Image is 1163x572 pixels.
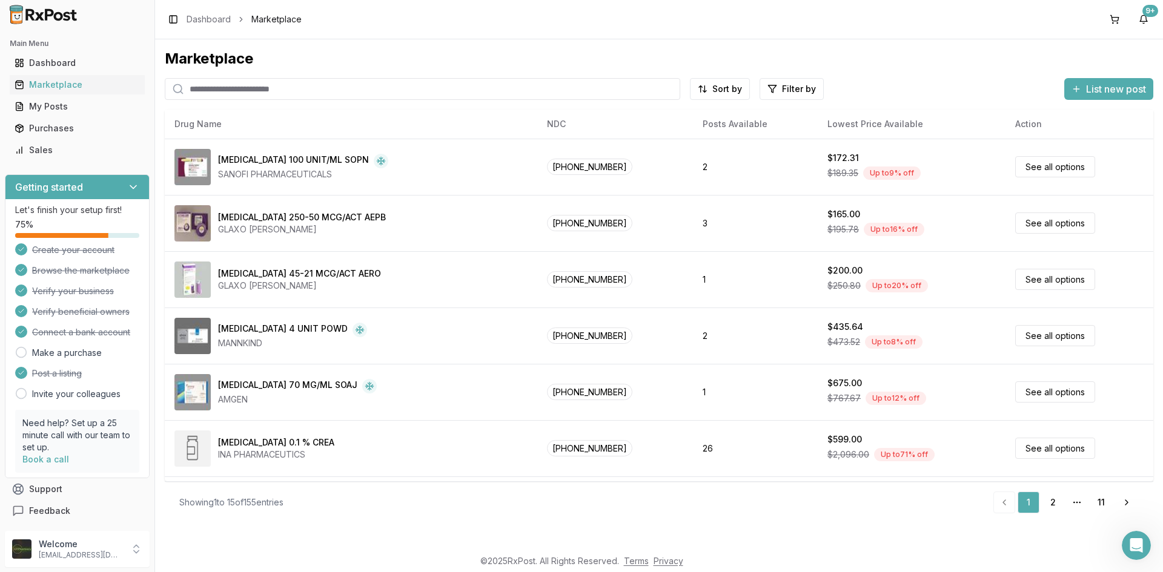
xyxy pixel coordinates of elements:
[187,13,231,25] a: Dashboard
[827,449,869,461] span: $2,096.00
[5,5,82,24] img: RxPost Logo
[693,251,818,307] td: 1
[218,268,381,280] div: [MEDICAL_DATA] 45-21 MCG/ACT AERO
[865,335,923,349] div: Up to 8 % off
[866,392,926,405] div: Up to 12 % off
[1134,10,1153,29] button: 9+
[251,13,302,25] span: Marketplace
[1015,325,1095,346] a: See all options
[218,393,377,406] div: AMGEN
[165,49,1153,68] div: Marketplace
[174,318,211,354] img: Afrezza 4 UNIT POWD
[165,110,537,139] th: Drug Name
[547,327,632,344] span: [PHONE_NUMBER]
[827,433,862,445] div: $599.00
[827,152,859,164] div: $172.31
[22,454,69,464] a: Book a call
[15,100,140,113] div: My Posts
[827,280,861,292] span: $250.80
[827,336,860,348] span: $473.52
[1142,5,1158,17] div: 9+
[218,223,386,235] div: GLAXO [PERSON_NAME]
[32,326,130,338] span: Connect a bank account
[1015,438,1095,459] a: See all options
[179,496,283,508] div: Showing 1 to 15 of 155 entries
[5,53,150,73] button: Dashboard
[1015,269,1095,290] a: See all options
[39,550,123,560] p: [EMAIL_ADDRESS][DOMAIN_NAME]
[32,347,102,359] a: Make a purchase
[10,39,145,48] h2: Main Menu
[10,96,145,117] a: My Posts
[15,57,140,69] div: Dashboard
[693,307,818,364] td: 2
[624,556,649,566] a: Terms
[218,168,388,180] div: SANOFI PHARMACEUTICALS
[32,244,114,256] span: Create your account
[174,261,211,298] img: Advair HFA 45-21 MCG/ACT AERO
[5,478,150,500] button: Support
[690,78,750,100] button: Sort by
[32,285,114,297] span: Verify your business
[12,539,31,559] img: User avatar
[5,97,150,116] button: My Posts
[712,83,742,95] span: Sort by
[693,420,818,476] td: 26
[1015,212,1095,234] a: See all options
[818,110,1006,139] th: Lowest Price Available
[32,306,130,318] span: Verify beneficial owners
[1086,82,1146,96] span: List new post
[1006,110,1153,139] th: Action
[218,211,386,223] div: [MEDICAL_DATA] 250-50 MCG/ACT AEPB
[5,140,150,160] button: Sales
[547,271,632,288] span: [PHONE_NUMBER]
[32,388,121,400] a: Invite your colleagues
[693,364,818,420] td: 1
[10,139,145,161] a: Sales
[874,448,935,461] div: Up to 71 % off
[5,119,150,138] button: Purchases
[15,144,140,156] div: Sales
[654,556,683,566] a: Privacy
[10,74,145,96] a: Marketplace
[15,204,139,216] p: Let's finish your setup first!
[218,337,367,349] div: MANNKIND
[827,167,858,179] span: $189.35
[537,110,693,139] th: NDC
[15,79,140,91] div: Marketplace
[32,367,82,380] span: Post a listing
[1090,491,1112,513] a: 11
[29,505,70,517] span: Feedback
[864,223,924,236] div: Up to 16 % off
[827,208,860,220] div: $165.00
[10,52,145,74] a: Dashboard
[827,377,862,389] div: $675.00
[174,430,211,467] img: Amcinonide 0.1 % CREA
[693,110,818,139] th: Posts Available
[1064,84,1153,96] a: List new post
[1064,78,1153,100] button: List new post
[866,279,928,292] div: Up to 20 % off
[174,149,211,185] img: Admelog SoloStar 100 UNIT/ML SOPN
[760,78,824,100] button: Filter by
[693,139,818,195] td: 2
[174,374,211,410] img: Aimovig 70 MG/ML SOAJ
[218,379,357,393] div: [MEDICAL_DATA] 70 MG/ML SOAJ
[547,159,632,175] span: [PHONE_NUMBER]
[547,384,632,400] span: [PHONE_NUMBER]
[827,265,863,277] div: $200.00
[22,417,132,453] p: Need help? Set up a 25 minute call with our team to set up.
[10,117,145,139] a: Purchases
[218,280,381,292] div: GLAXO [PERSON_NAME]
[547,215,632,231] span: [PHONE_NUMBER]
[993,491,1139,513] nav: pagination
[5,500,150,522] button: Feedback
[1042,491,1064,513] a: 2
[827,223,859,235] span: $195.78
[1018,491,1039,513] a: 1
[218,436,334,449] div: [MEDICAL_DATA] 0.1 % CREA
[15,122,140,134] div: Purchases
[1015,156,1095,177] a: See all options
[174,205,211,242] img: Advair Diskus 250-50 MCG/ACT AEPB
[863,166,921,180] div: Up to 9 % off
